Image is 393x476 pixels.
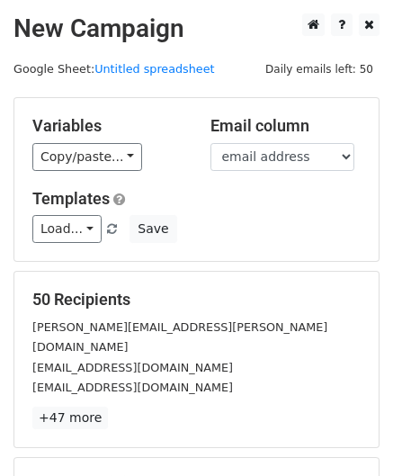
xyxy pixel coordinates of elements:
small: [EMAIL_ADDRESS][DOMAIN_NAME] [32,361,233,374]
a: Untitled spreadsheet [94,62,214,76]
a: +47 more [32,407,108,429]
span: Daily emails left: 50 [259,59,380,79]
h5: Email column [210,116,362,136]
button: Save [130,215,176,243]
small: [PERSON_NAME][EMAIL_ADDRESS][PERSON_NAME][DOMAIN_NAME] [32,320,327,355]
a: Templates [32,189,110,208]
a: Copy/paste... [32,143,142,171]
h5: Variables [32,116,183,136]
small: [EMAIL_ADDRESS][DOMAIN_NAME] [32,381,233,394]
small: Google Sheet: [13,62,215,76]
a: Daily emails left: 50 [259,62,380,76]
h2: New Campaign [13,13,380,44]
h5: 50 Recipients [32,290,361,310]
a: Load... [32,215,102,243]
